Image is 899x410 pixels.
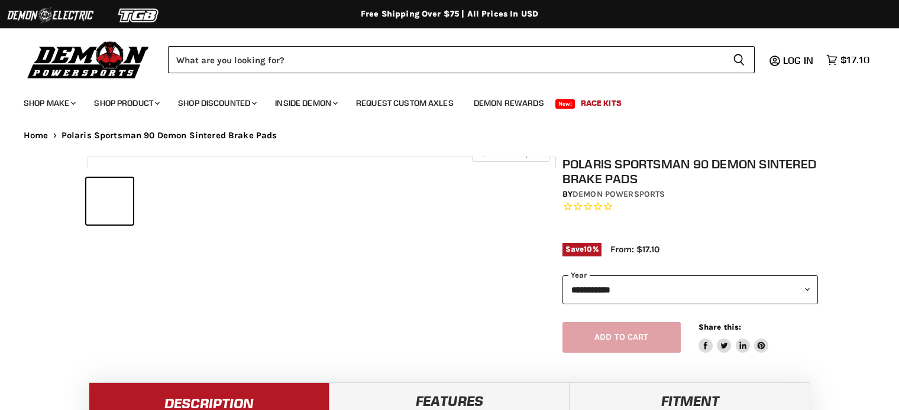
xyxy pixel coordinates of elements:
[562,243,602,256] span: Save %
[698,323,741,331] span: Share this:
[783,54,813,66] span: Log in
[347,91,463,115] a: Request Custom Axles
[168,46,723,73] input: Search
[169,91,264,115] a: Shop Discounted
[562,188,818,201] div: by
[85,91,167,115] a: Shop Product
[24,38,153,80] img: Demon Powersports
[820,51,875,69] a: $17.10
[840,54,869,66] span: $17.10
[6,4,95,27] img: Demon Electric Logo 2
[562,275,818,304] select: year
[465,91,553,115] a: Demon Rewards
[86,178,133,224] button: Polaris Sportsman 90 Demon Sintered Brake Pads thumbnail
[723,46,755,73] button: Search
[562,201,818,213] span: Rated 0.0 out of 5 stars 0 reviews
[24,131,48,141] a: Home
[698,322,769,353] aside: Share this:
[95,4,183,27] img: TGB Logo 2
[62,131,277,141] span: Polaris Sportsman 90 Demon Sintered Brake Pads
[584,245,592,253] span: 10
[610,244,659,255] span: From: $17.10
[15,86,866,115] ul: Main menu
[562,157,818,186] h1: Polaris Sportsman 90 Demon Sintered Brake Pads
[168,46,755,73] form: Product
[573,189,665,199] a: Demon Powersports
[266,91,345,115] a: Inside Demon
[572,91,630,115] a: Race Kits
[15,91,83,115] a: Shop Make
[778,55,820,66] a: Log in
[478,149,544,158] span: Click to expand
[555,99,575,109] span: New!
